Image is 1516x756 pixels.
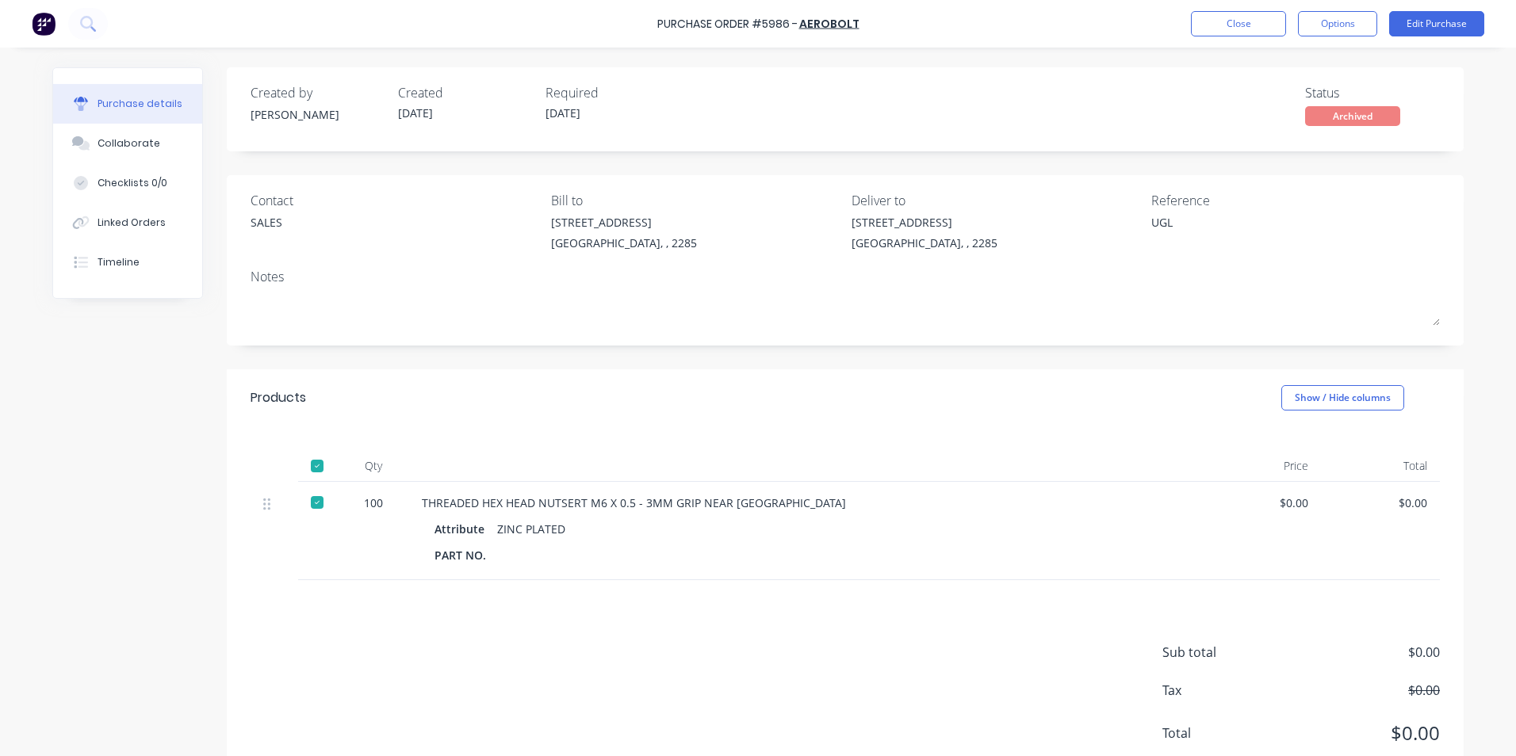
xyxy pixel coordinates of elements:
[1281,643,1440,662] span: $0.00
[435,544,499,567] div: PART NO.
[53,203,202,242] button: Linked Orders
[852,214,997,231] div: [STREET_ADDRESS]
[1305,83,1440,102] div: Status
[551,214,697,231] div: [STREET_ADDRESS]
[1202,450,1321,482] div: Price
[1151,214,1349,250] textarea: UGL
[1305,106,1400,126] div: Archived
[98,176,167,190] div: Checklists 0/0
[852,191,1140,210] div: Deliver to
[1215,494,1308,511] div: $0.00
[98,136,160,151] div: Collaborate
[98,216,166,230] div: Linked Orders
[1162,643,1281,662] span: Sub total
[799,16,859,32] a: AEROBOLT
[338,450,409,482] div: Qty
[53,84,202,124] button: Purchase details
[32,12,56,36] img: Factory
[1151,191,1440,210] div: Reference
[1281,719,1440,747] span: $0.00
[497,517,565,540] div: ZINC PLATED
[98,255,140,269] div: Timeline
[551,191,840,210] div: Bill to
[53,124,202,163] button: Collaborate
[1298,11,1377,36] button: Options
[251,106,385,123] div: [PERSON_NAME]
[1162,681,1281,700] span: Tax
[657,16,798,32] div: Purchase Order #5986 -
[251,388,306,407] div: Products
[546,83,680,102] div: Required
[53,163,202,203] button: Checklists 0/0
[1389,11,1484,36] button: Edit Purchase
[435,517,497,540] div: Attribute
[852,235,997,251] div: [GEOGRAPHIC_DATA], , 2285
[1281,385,1404,410] button: Show / Hide columns
[1162,724,1281,743] span: Total
[1334,494,1427,511] div: $0.00
[98,97,182,111] div: Purchase details
[251,267,1440,286] div: Notes
[251,214,282,231] div: SALES
[422,494,1189,511] div: THREADED HEX HEAD NUTSERT M6 X 0.5 - 3MM GRIP NEAR [GEOGRAPHIC_DATA]
[551,235,697,251] div: [GEOGRAPHIC_DATA], , 2285
[398,83,533,102] div: Created
[251,83,385,102] div: Created by
[251,191,539,210] div: Contact
[1191,11,1286,36] button: Close
[1281,681,1440,700] span: $0.00
[53,242,202,282] button: Timeline
[1321,450,1440,482] div: Total
[350,494,396,511] div: 100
